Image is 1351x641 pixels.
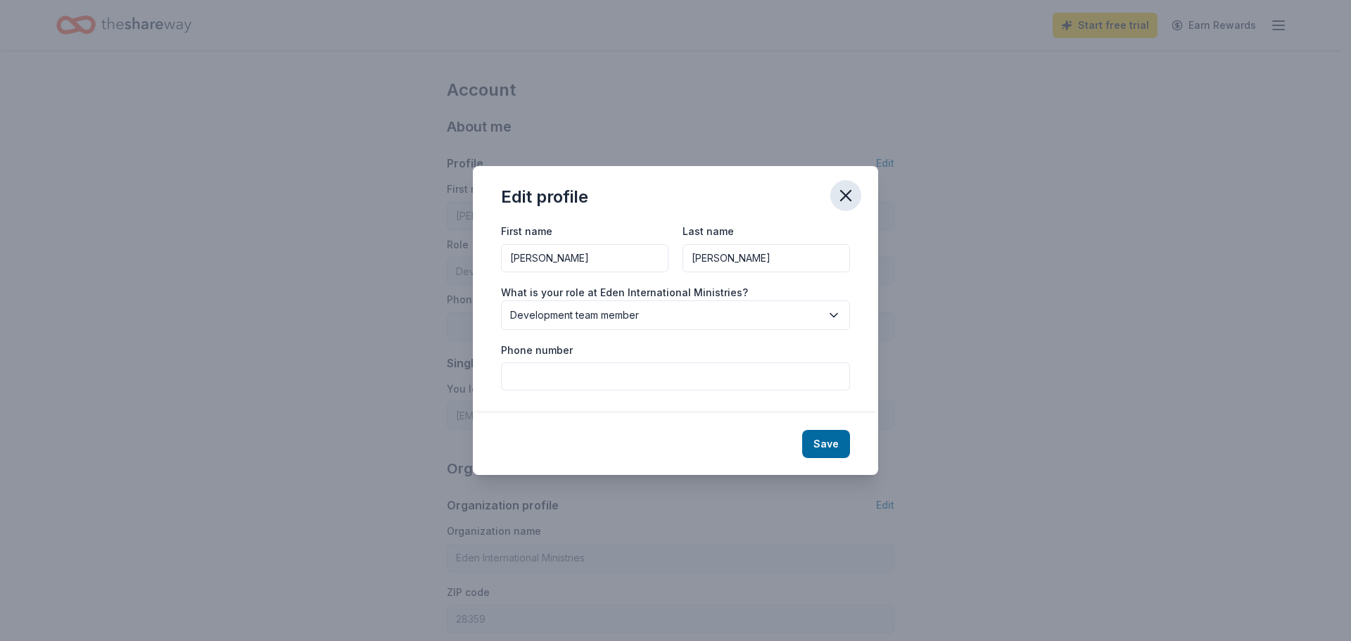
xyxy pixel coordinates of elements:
span: Development team member [510,307,821,324]
label: Phone number [501,343,573,357]
button: Development team member [501,300,850,330]
label: Last name [683,224,734,239]
button: Save [802,430,850,458]
div: Edit profile [501,186,588,208]
label: What is your role at Eden International Ministries? [501,286,748,300]
label: First name [501,224,552,239]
